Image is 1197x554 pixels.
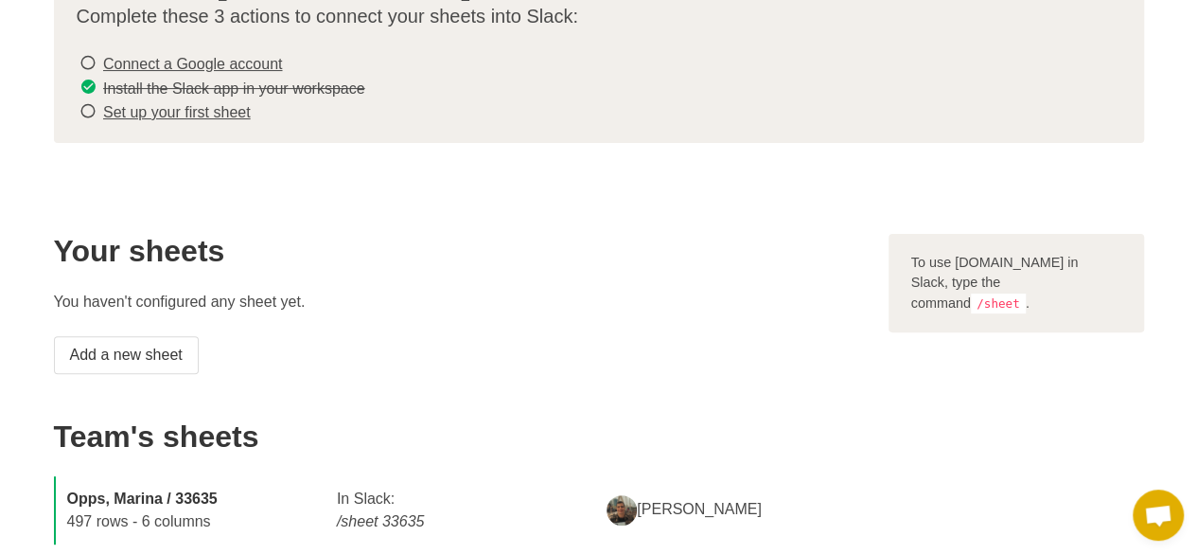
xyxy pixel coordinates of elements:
[103,56,282,72] a: Connect a Google account
[607,495,637,526] img: 2187734993014_151d1c25365d53523b17_512.jpg
[54,336,199,374] a: Add a new sheet
[1133,490,1184,541] a: Open chat
[67,491,218,507] strong: Opps, Marina / 33635
[326,476,595,545] div: In Slack:
[103,104,251,120] a: Set up your first sheet
[56,476,326,545] div: 497 rows - 6 columns
[54,420,866,454] h2: Team's sheets
[54,234,866,268] h2: Your sheets
[77,5,1106,28] p: Complete these 3 actions to connect your sheets into Slack:
[595,484,865,537] div: [PERSON_NAME]
[971,294,1026,313] code: /sheet
[103,80,365,96] s: Install the Slack app in your workspace
[54,291,866,313] p: You haven't configured any sheet yet.
[337,513,425,529] i: /sheet 33635
[889,234,1144,333] div: To use [DOMAIN_NAME] in Slack, type the command .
